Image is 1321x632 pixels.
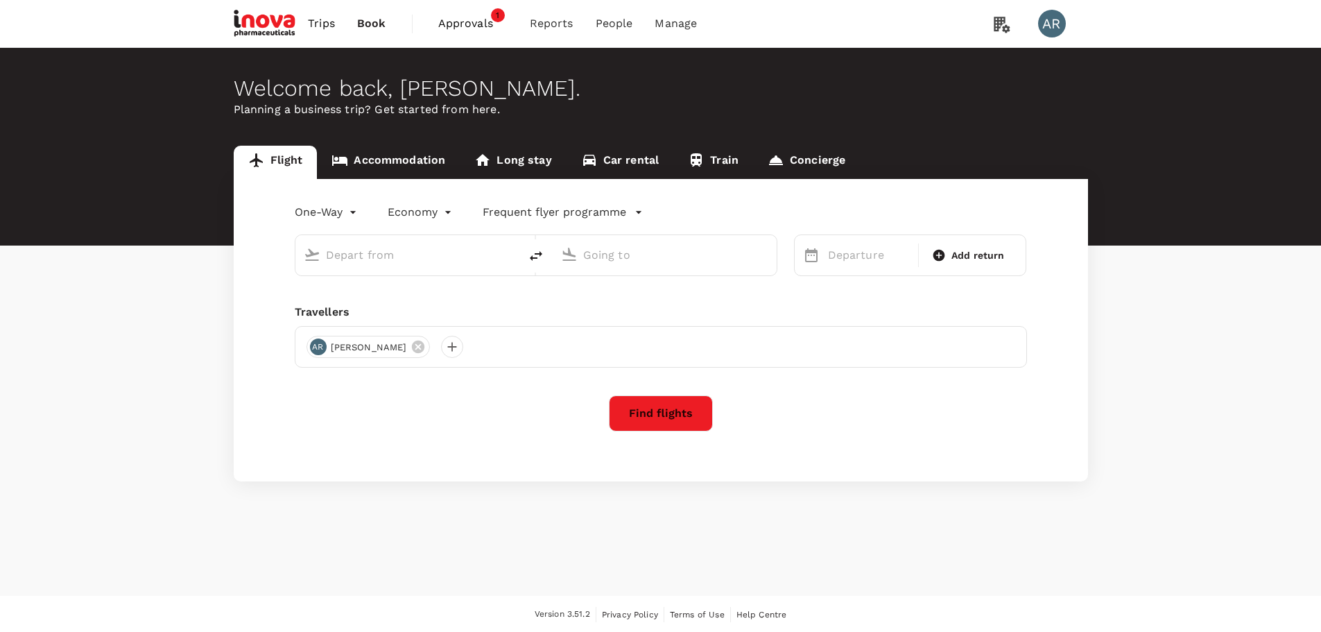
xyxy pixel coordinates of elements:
button: Find flights [609,395,713,432]
p: Planning a business trip? Get started from here. [234,101,1088,118]
p: Departure [828,247,910,264]
span: Approvals [438,15,508,32]
span: Manage [655,15,697,32]
span: Terms of Use [670,610,725,620]
a: Concierge [753,146,860,179]
button: Frequent flyer programme [483,204,643,221]
span: Version 3.51.2 [535,608,590,622]
span: Reports [530,15,573,32]
div: Welcome back , [PERSON_NAME] . [234,76,1088,101]
span: 1 [491,8,505,22]
span: [PERSON_NAME] [322,341,415,355]
button: Open [767,253,770,256]
span: People [596,15,633,32]
p: Frequent flyer programme [483,204,626,221]
button: delete [519,239,553,273]
span: Add return [951,248,1005,263]
input: Going to [583,244,748,266]
a: Long stay [460,146,566,179]
a: Accommodation [317,146,460,179]
a: Flight [234,146,318,179]
input: Depart from [326,244,490,266]
img: iNova Pharmaceuticals [234,8,297,39]
div: AR[PERSON_NAME] [306,336,431,358]
a: Train [673,146,753,179]
div: Travellers [295,304,1027,321]
a: Privacy Policy [602,607,658,622]
div: AR [1038,10,1066,37]
span: Help Centre [736,610,787,620]
div: AR [310,339,327,355]
div: Economy [388,201,455,223]
a: Terms of Use [670,607,725,622]
span: Trips [308,15,335,32]
span: Book [357,15,386,32]
span: Privacy Policy [602,610,658,620]
div: One-Way [295,201,360,223]
button: Open [510,253,512,256]
a: Car rental [567,146,674,179]
a: Help Centre [736,607,787,622]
